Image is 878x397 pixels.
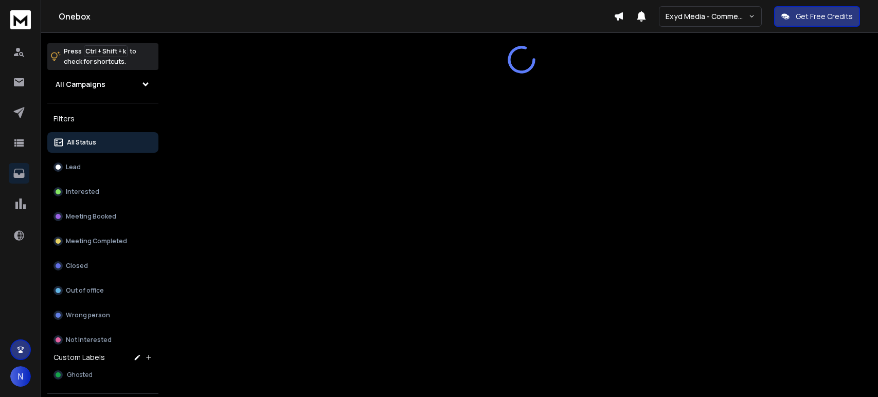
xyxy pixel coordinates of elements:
button: N [10,366,31,387]
p: Closed [66,262,88,270]
button: All Status [47,132,158,153]
h3: Custom Labels [53,352,105,363]
button: Ghosted [47,365,158,385]
p: Get Free Credits [796,11,853,22]
button: Not Interested [47,330,158,350]
button: Meeting Completed [47,231,158,251]
p: Not Interested [66,336,112,344]
img: logo [10,10,31,29]
p: Out of office [66,286,104,295]
p: Interested [66,188,99,196]
span: Ghosted [67,371,93,379]
h1: Onebox [59,10,614,23]
button: Lead [47,157,158,177]
p: Meeting Completed [66,237,127,245]
h1: All Campaigns [56,79,105,89]
p: Wrong person [66,311,110,319]
p: Lead [66,163,81,171]
button: Meeting Booked [47,206,158,227]
button: All Campaigns [47,74,158,95]
p: Exyd Media - Commercial Cleaning [666,11,748,22]
button: Wrong person [47,305,158,326]
p: Press to check for shortcuts. [64,46,136,67]
p: All Status [67,138,96,147]
button: Closed [47,256,158,276]
p: Meeting Booked [66,212,116,221]
button: Out of office [47,280,158,301]
button: Get Free Credits [774,6,860,27]
button: Interested [47,182,158,202]
h3: Filters [47,112,158,126]
span: Ctrl + Shift + k [84,45,128,57]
